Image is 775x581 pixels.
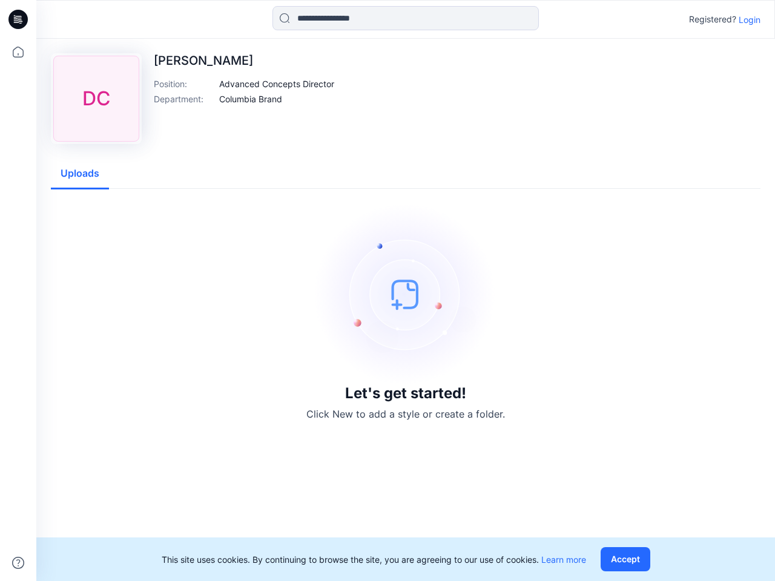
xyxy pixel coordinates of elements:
p: This site uses cookies. By continuing to browse the site, you are agreeing to our use of cookies. [162,553,586,566]
a: Learn more [541,554,586,565]
h3: Let's get started! [345,385,466,402]
button: Uploads [51,159,109,189]
img: empty-state-image.svg [315,203,496,385]
p: Advanced Concepts Director [219,77,334,90]
p: Registered? [689,12,736,27]
p: Columbia Brand [219,93,282,105]
p: [PERSON_NAME] [154,53,334,68]
p: Department : [154,93,214,105]
button: Accept [601,547,650,571]
div: DC [53,56,139,142]
p: Click New to add a style or create a folder. [306,407,505,421]
p: Login [739,13,760,26]
p: Position : [154,77,214,90]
